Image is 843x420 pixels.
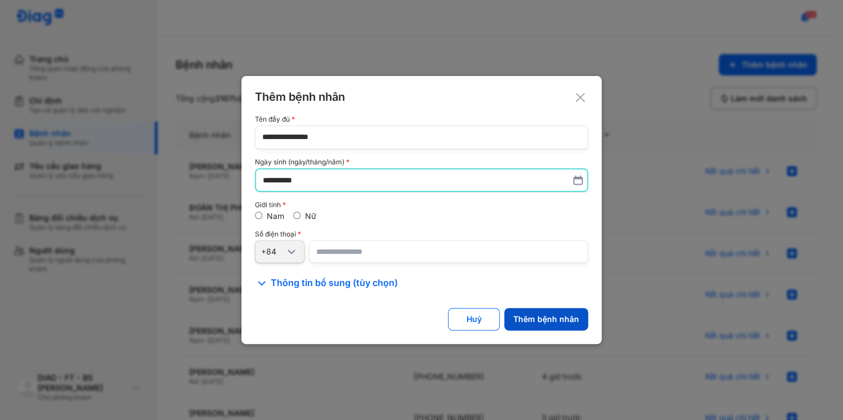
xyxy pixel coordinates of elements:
button: Thêm bệnh nhân [504,308,588,330]
div: Tên đầy đủ [255,115,588,123]
span: Thông tin bổ sung (tùy chọn) [271,276,398,290]
label: Nam [267,211,284,221]
div: Ngày sinh (ngày/tháng/năm) [255,158,588,166]
button: Huỷ [448,308,500,330]
div: Thêm bệnh nhân [513,314,579,324]
div: +84 [261,247,285,257]
div: Giới tính [255,201,588,209]
div: Số điện thoại [255,230,588,238]
label: Nữ [305,211,316,221]
div: Thêm bệnh nhân [255,90,588,104]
